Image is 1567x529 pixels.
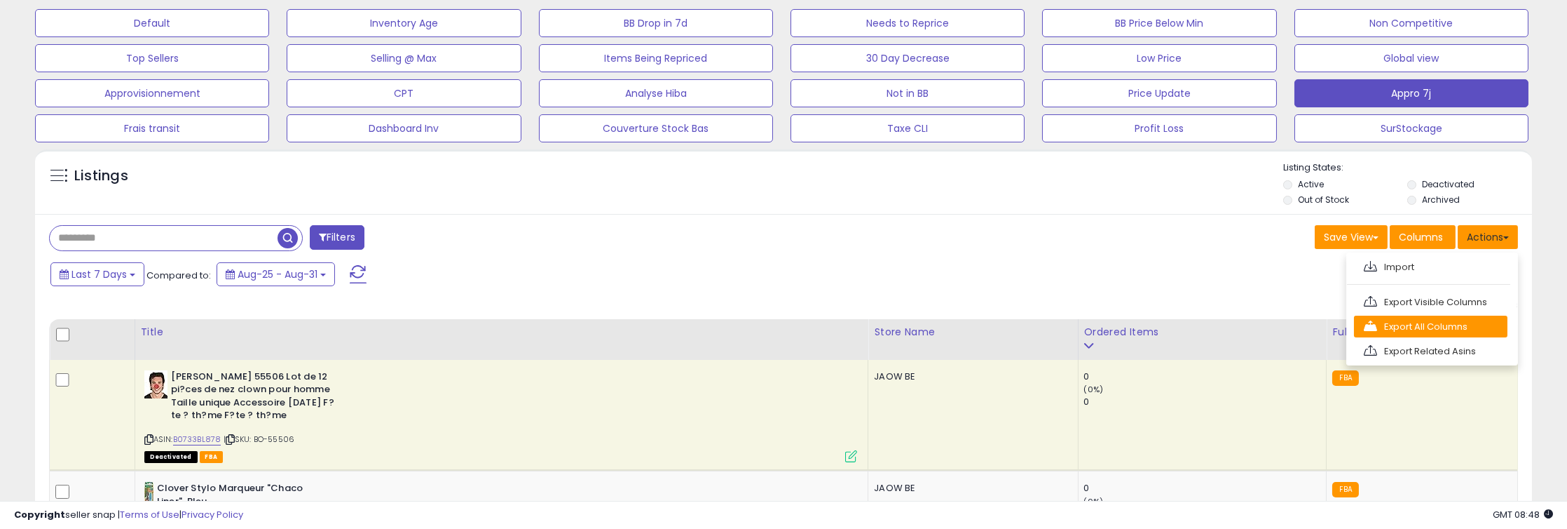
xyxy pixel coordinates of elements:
div: ASIN: [144,370,858,462]
button: Profit Loss [1042,114,1276,142]
button: Actions [1458,225,1518,249]
small: FBA [1332,370,1358,386]
span: Last 7 Days [71,267,127,281]
button: Inventory Age [287,9,521,37]
div: JAOW BE [874,482,1067,495]
div: JAOW BE [874,370,1067,383]
div: 0 [1084,482,1327,495]
p: Listing States: [1283,161,1532,175]
b: Clover Stylo Marqueur "Chaco Liner", Bleu [157,482,327,511]
div: 0 [1084,370,1327,383]
a: Terms of Use [120,508,179,521]
div: Fulfillment [1332,325,1512,340]
button: Items Being Repriced [539,44,773,72]
div: Store Name [874,325,1072,340]
button: Frais transit [35,114,269,142]
button: Filters [310,225,364,250]
button: SurStockage [1294,114,1528,142]
label: Deactivated [1422,178,1474,190]
button: BB Price Below Min [1042,9,1276,37]
button: 30 Day Decrease [791,44,1025,72]
div: Ordered Items [1084,325,1321,340]
button: Last 7 Days [50,262,144,286]
span: FBA [200,451,224,463]
button: BB Drop in 7d [539,9,773,37]
button: Taxe CLI [791,114,1025,142]
small: (0%) [1084,384,1104,395]
button: Price Update [1042,79,1276,107]
label: Active [1298,178,1324,190]
span: All listings that are unavailable for purchase on Amazon for any reason other than out-of-stock [144,451,198,463]
label: Archived [1422,194,1460,206]
small: FBA [1332,482,1358,497]
button: Couverture Stock Bas [539,114,773,142]
button: Analyse Hiba [539,79,773,107]
button: Columns [1390,225,1456,249]
span: 2025-09-8 08:48 GMT [1493,508,1553,521]
button: Approvisionnement [35,79,269,107]
button: Selling @ Max [287,44,521,72]
a: Export All Columns [1354,316,1507,337]
div: 0 [1084,396,1327,408]
button: Default [35,9,269,37]
button: CPT [287,79,521,107]
button: Appro 7j [1294,79,1528,107]
a: Privacy Policy [182,508,243,521]
span: Compared to: [146,269,211,282]
button: Non Competitive [1294,9,1528,37]
a: Import [1354,256,1507,278]
a: B0733BL878 [173,434,221,446]
div: Title [141,325,863,340]
h5: Listings [74,166,128,186]
b: [PERSON_NAME] 55506 Lot de 12 pi?ces de nez clown pour homme Taille unique Accessoire [DATE] F?te... [171,370,341,426]
img: 41sB9luBi9L._SL40_.jpg [144,482,153,510]
button: Needs to Reprice [791,9,1025,37]
div: seller snap | | [14,509,243,522]
span: Aug-25 - Aug-31 [238,267,317,281]
button: Dashboard Inv [287,114,521,142]
button: Global view [1294,44,1528,72]
span: | SKU: BO-55506 [224,434,295,445]
label: Out of Stock [1298,194,1349,206]
button: Not in BB [791,79,1025,107]
button: Top Sellers [35,44,269,72]
a: Export Visible Columns [1354,291,1507,313]
button: Save View [1315,225,1388,249]
img: 510Bg1Pp2ZL._SL40_.jpg [144,370,167,399]
strong: Copyright [14,508,65,521]
button: Aug-25 - Aug-31 [217,262,335,286]
button: Low Price [1042,44,1276,72]
a: Export Related Asins [1354,340,1507,362]
span: Columns [1399,230,1443,244]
